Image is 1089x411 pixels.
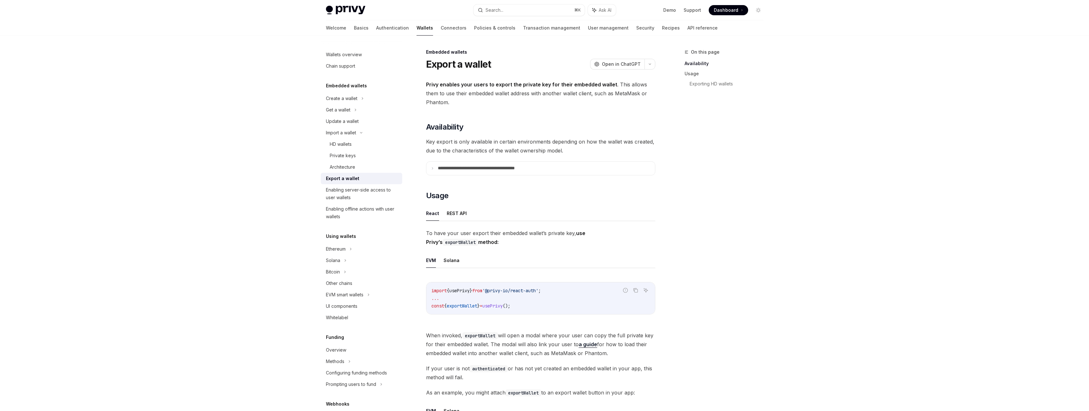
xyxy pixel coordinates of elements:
div: Ethereum [326,245,346,253]
button: EVM [426,253,436,268]
span: As an example, you might attach to an export wallet button in your app: [426,388,655,397]
span: { [447,288,449,293]
span: = [480,303,482,309]
div: Chain support [326,62,355,70]
div: Prompting users to fund [326,381,376,388]
span: To have your user export their embedded wallet’s private key, [426,229,655,246]
span: Dashboard [714,7,738,13]
a: Exporting HD wallets [690,79,769,89]
span: ... [431,295,439,301]
a: Support [684,7,701,13]
span: usePrivy [449,288,470,293]
span: } [470,288,472,293]
span: When invoked, will open a modal where your user can copy the full private key for their embedded ... [426,331,655,358]
a: Demo [663,7,676,13]
a: HD wallets [321,138,402,150]
img: light logo [326,6,365,15]
a: Update a wallet [321,116,402,127]
a: Private keys [321,150,402,161]
div: Enabling offline actions with user wallets [326,205,398,220]
button: Ask AI [642,286,650,294]
strong: use Privy’s method: [426,230,585,245]
div: Configuring funding methods [326,369,387,377]
div: Enabling server-side access to user wallets [326,186,398,201]
a: Basics [354,20,369,36]
span: On this page [691,48,720,56]
a: Enabling offline actions with user wallets [321,203,402,222]
span: { [444,303,447,309]
div: Update a wallet [326,118,359,125]
button: Toggle dark mode [753,5,763,15]
a: Connectors [441,20,466,36]
div: Other chains [326,280,352,287]
span: } [477,303,480,309]
span: (); [503,303,510,309]
button: Search...⌘K [473,4,585,16]
code: authenticated [470,365,508,372]
div: Whitelabel [326,314,348,321]
button: Report incorrect code [621,286,630,294]
button: React [426,206,439,221]
a: Configuring funding methods [321,367,402,379]
div: Export a wallet [326,175,359,182]
a: UI components [321,300,402,312]
div: Overview [326,346,346,354]
span: ⌘ K [574,8,581,13]
a: Other chains [321,278,402,289]
button: REST API [447,206,467,221]
div: Get a wallet [326,106,350,114]
div: Bitcoin [326,268,340,276]
span: const [431,303,444,309]
a: API reference [687,20,718,36]
a: Usage [685,69,769,79]
strong: Privy enables your users to export the private key for their embedded wallet [426,81,617,88]
a: Overview [321,344,402,356]
a: Architecture [321,161,402,173]
a: Security [636,20,654,36]
code: exportWallet [443,239,478,246]
div: Create a wallet [326,95,357,102]
button: Open in ChatGPT [590,59,644,70]
span: ; [538,288,541,293]
a: Policies & controls [474,20,515,36]
a: a guide [579,341,597,348]
span: Availability [426,122,464,132]
div: Methods [326,358,344,365]
div: EVM smart wallets [326,291,363,299]
a: Wallets [417,20,433,36]
a: Availability [685,58,769,69]
div: Architecture [330,163,355,171]
span: from [472,288,482,293]
a: Chain support [321,60,402,72]
a: Transaction management [523,20,580,36]
span: If your user is not or has not yet created an embedded wallet in your app, this method will fail. [426,364,655,382]
button: Ask AI [588,4,616,16]
div: HD wallets [330,140,352,148]
span: import [431,288,447,293]
span: Ask AI [599,7,611,13]
a: Welcome [326,20,346,36]
a: Recipes [662,20,680,36]
h5: Funding [326,334,344,341]
a: User management [588,20,629,36]
span: . This allows them to use their embedded wallet address with another wallet client, such as MetaM... [426,80,655,107]
a: Whitelabel [321,312,402,323]
span: Key export is only available in certain environments depending on how the wallet was created, due... [426,137,655,155]
a: Wallets overview [321,49,402,60]
button: Solana [444,253,459,268]
span: usePrivy [482,303,503,309]
a: Export a wallet [321,173,402,184]
div: Search... [486,6,503,14]
code: exportWallet [506,389,541,396]
span: Open in ChatGPT [602,61,641,67]
div: Private keys [330,152,356,159]
code: exportWallet [462,332,498,339]
a: Dashboard [709,5,748,15]
h5: Embedded wallets [326,82,367,90]
div: Solana [326,257,340,264]
h1: Export a wallet [426,58,491,70]
div: UI components [326,302,357,310]
div: Import a wallet [326,129,356,137]
div: Embedded wallets [426,49,655,55]
h5: Webhooks [326,400,349,408]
